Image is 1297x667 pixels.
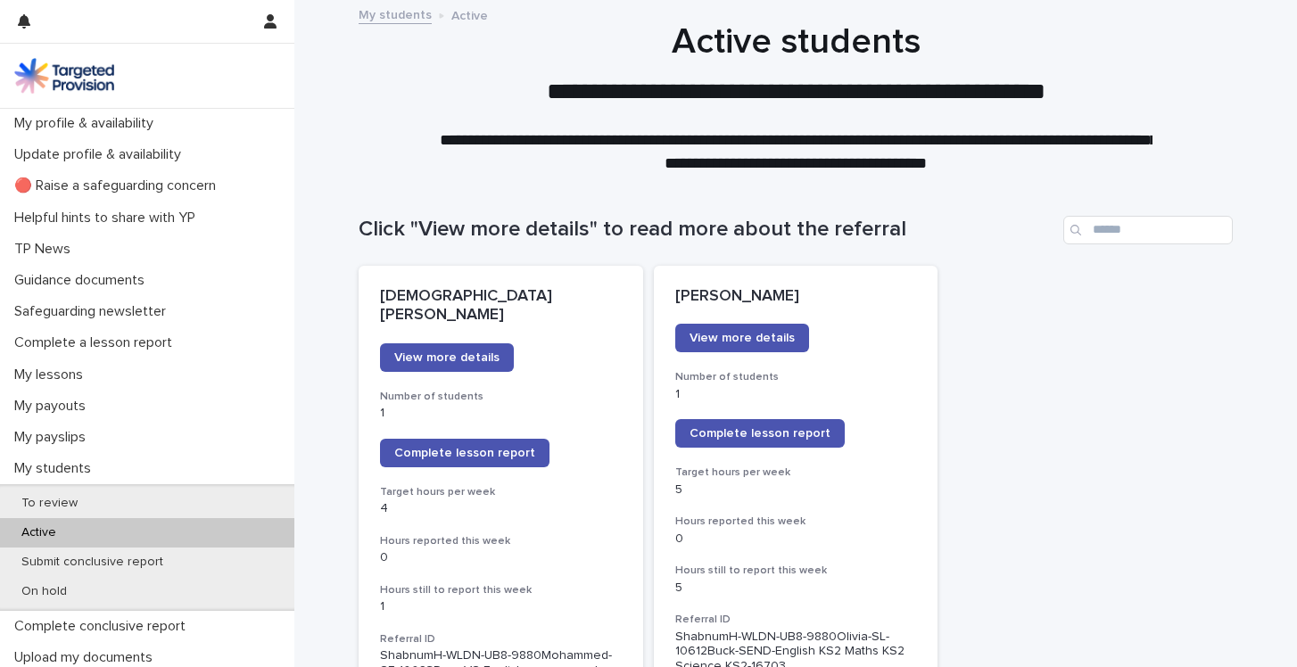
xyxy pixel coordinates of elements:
input: Search [1063,216,1233,244]
h3: Hours still to report this week [675,564,917,578]
p: 5 [675,581,917,596]
p: My lessons [7,366,97,383]
p: 0 [675,531,917,547]
h3: Target hours per week [675,465,917,480]
p: Upload my documents [7,649,167,666]
p: On hold [7,584,81,599]
p: 5 [675,482,917,498]
p: 🔴 Raise a safeguarding concern [7,177,230,194]
p: My profile & availability [7,115,168,132]
p: Complete a lesson report [7,334,186,351]
p: To review [7,496,92,511]
p: Complete conclusive report [7,618,200,635]
a: View more details [675,324,809,352]
span: View more details [690,332,795,344]
p: 0 [380,550,622,565]
a: Complete lesson report [675,419,845,448]
img: M5nRWzHhSzIhMunXDL62 [14,58,114,94]
h1: Active students [359,21,1233,63]
p: 1 [675,387,917,402]
p: Active [7,525,70,540]
p: Active [451,4,488,24]
p: My payouts [7,398,100,415]
a: View more details [380,343,514,372]
p: Update profile & availability [7,146,195,163]
h3: Number of students [380,390,622,404]
h3: Referral ID [675,613,917,627]
p: Guidance documents [7,272,159,289]
h3: Referral ID [380,632,622,646]
h1: Click "View more details" to read more about the referral [359,217,1056,243]
span: View more details [394,351,500,364]
h3: Hours reported this week [675,515,917,529]
h3: Target hours per week [380,485,622,499]
p: Submit conclusive report [7,555,178,570]
h3: Number of students [675,370,917,384]
p: [DEMOGRAPHIC_DATA][PERSON_NAME] [380,287,622,325]
a: My students [359,4,432,24]
p: My students [7,460,105,477]
span: Complete lesson report [394,447,535,459]
p: My payslips [7,429,100,446]
h3: Hours still to report this week [380,583,622,597]
p: 4 [380,501,622,516]
p: TP News [7,241,85,258]
p: Helpful hints to share with YP [7,210,210,226]
p: Safeguarding newsletter [7,303,180,320]
span: Complete lesson report [690,427,830,440]
p: 1 [380,406,622,421]
a: Complete lesson report [380,439,549,467]
p: [PERSON_NAME] [675,287,917,307]
p: 1 [380,599,622,614]
h3: Hours reported this week [380,534,622,548]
